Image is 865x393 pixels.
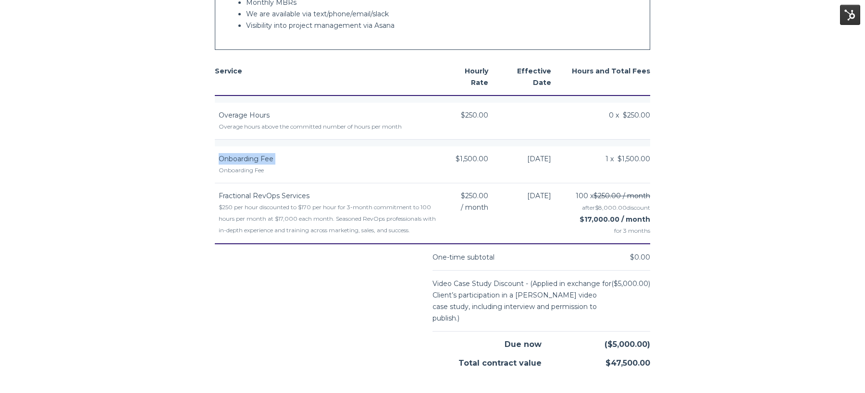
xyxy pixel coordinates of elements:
[499,146,562,183] td: [DATE]
[580,215,650,224] strong: $17,000.00 / month
[219,155,273,163] span: Onboarding Fee
[246,20,638,31] p: Visibility into project management via Asana
[461,190,488,202] span: $250.00
[219,165,437,176] div: Onboarding Fee
[461,109,488,121] span: $250.00
[595,204,627,211] span: $8,000.00
[219,191,309,200] span: Fractional RevOps Services
[605,153,650,165] span: 1 x $1,500.00
[219,202,437,236] div: $250 per hour discounted to $170 per hour for 3-month commitment to 100 hours per month at $17,00...
[432,350,542,369] div: Total contract value
[542,350,651,369] div: $47,500.00
[563,59,651,95] th: Hours and Total Fees
[437,59,499,95] th: Hourly Rate
[542,332,651,350] div: ($5,000.00)
[432,251,494,263] div: One-time subtotal
[563,225,651,237] span: for 3 months
[219,121,437,132] div: Overage hours above the committed number of hours per month
[499,59,562,95] th: Effective Date
[840,5,860,25] img: HubSpot Tools Menu Toggle
[611,279,650,288] span: ($5,000.00)
[461,202,488,213] span: / month
[215,59,437,95] th: Service
[219,111,270,119] span: Overage Hours
[432,332,542,350] div: Due now
[582,204,650,211] span: after discount
[246,8,638,20] p: We are available via text/phone/email/slack
[499,183,562,244] td: [DATE]
[630,253,650,262] span: $0.00
[432,278,611,324] div: Video Case Study Discount - (Applied in exchange for Client’s participation in a [PERSON_NAME] vi...
[593,191,650,200] s: $250.00 / month
[609,109,650,121] span: 0 x $250.00
[456,153,488,165] span: $1,500.00
[576,190,650,202] span: 100 x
